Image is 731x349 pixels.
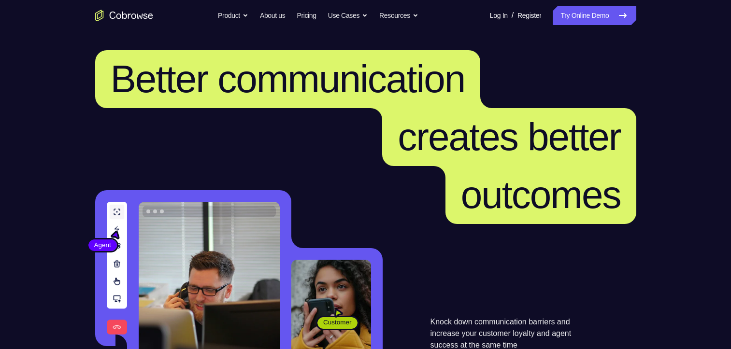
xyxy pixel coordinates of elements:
[218,6,248,25] button: Product
[297,6,316,25] a: Pricing
[328,6,368,25] button: Use Cases
[317,318,358,327] span: Customer
[88,240,117,250] span: Agent
[461,173,621,216] span: outcomes
[379,6,418,25] button: Resources
[512,10,514,21] span: /
[107,202,127,335] img: A series of tools used in co-browsing sessions
[95,10,153,21] a: Go to the home page
[517,6,541,25] a: Register
[111,57,465,100] span: Better communication
[490,6,508,25] a: Log In
[553,6,636,25] a: Try Online Demo
[260,6,285,25] a: About us
[398,115,620,158] span: creates better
